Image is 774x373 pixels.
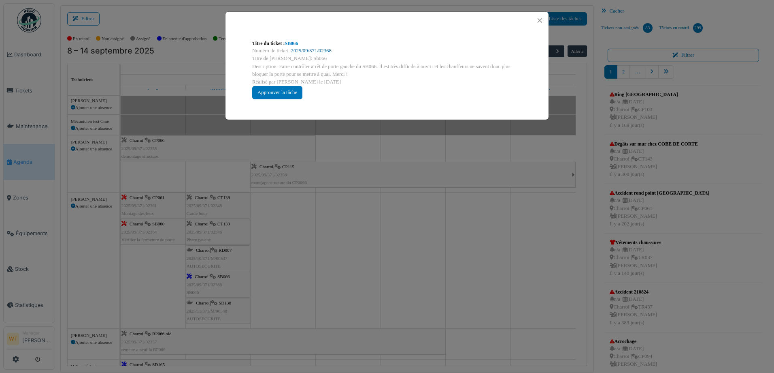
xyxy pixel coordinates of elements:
div: Titre de [PERSON_NAME]: Sb066 [252,55,522,62]
div: Réalisé par [PERSON_NAME] le [DATE] [252,78,522,86]
div: Numéro de ticket : [252,47,522,55]
div: Approuver la tâche [252,86,302,99]
button: Close [534,15,545,26]
div: Titre du ticket : [252,40,522,47]
a: 2025/09/371/02368 [291,48,332,54]
a: SB066 [285,41,298,46]
div: Description: Faire contrôler arrêt de porte gauche du SB066. Il est très difficile à ouvrir et le... [252,63,522,78]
